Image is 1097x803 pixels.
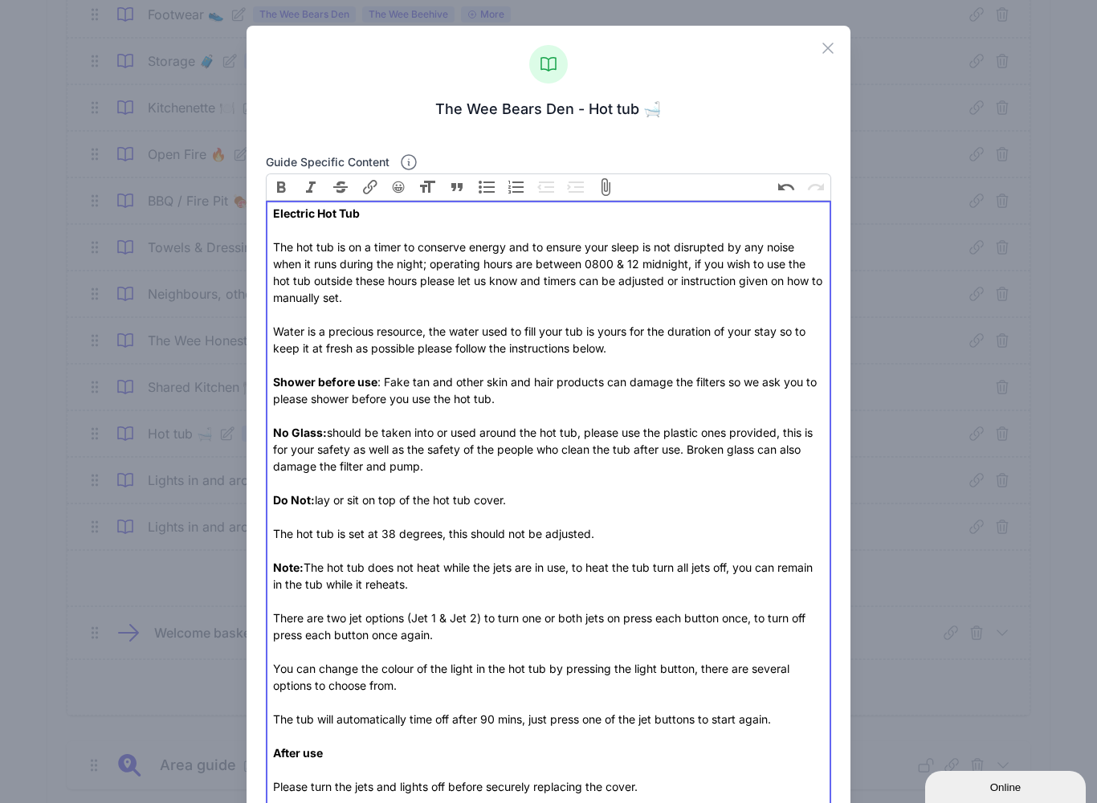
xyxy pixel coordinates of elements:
div: There are two jet options (Jet 1 & Jet 2) to turn one or both jets on press each button once, to ... [273,609,825,660]
strong: Do Not: [273,493,315,507]
strong: No Glass: [273,426,327,439]
div: lay or sit on top of the hot tub cover. [273,491,825,525]
strong: Note: [273,560,304,574]
button: 😀 [385,173,412,201]
div: The hot tub is set at 38 degrees, this should not be adjusted. [273,525,825,559]
strong: Electric Hot Tub [273,206,360,220]
button: Increase Level [561,173,590,201]
button: Redo [801,173,831,201]
div: You can change the colour of the light in the hot tub by pressing the light button, there are sev... [273,660,825,711]
div: should be taken into or used around the hot tub, please use the plastic ones provided, this is fo... [273,424,825,491]
strong: Shower before use [273,375,377,389]
button: Decrease Level [531,173,561,201]
button: Numbers [501,173,531,201]
button: Attach Files [590,173,620,201]
strong: After use [273,746,323,760]
button: Bullets [471,173,501,201]
button: Heading [412,173,442,201]
h3: The Wee Bears Den - Hot tub 🛁 [266,100,830,119]
div: The tub will automatically time off after 90 mins, just press one of the jet buttons to start again. [273,711,825,744]
div: The hot tub is on a timer to conserve energy and to ensure your sleep is not disrupted by any noi... [273,238,825,373]
button: Undo [772,173,801,201]
button: Link [355,173,385,201]
button: Quote [442,173,471,201]
button: Strikethrough [325,173,355,201]
div: The hot tub does not heat while the jets are in use, to heat the tub turn all jets off, you can r... [273,559,825,609]
button: Bold [266,173,296,201]
label: Guide specific content [266,154,389,170]
div: : Fake tan and other skin and hair products can damage the filters so we ask you to please shower... [273,373,825,424]
button: Italic [296,173,325,201]
iframe: chat widget [925,768,1089,803]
